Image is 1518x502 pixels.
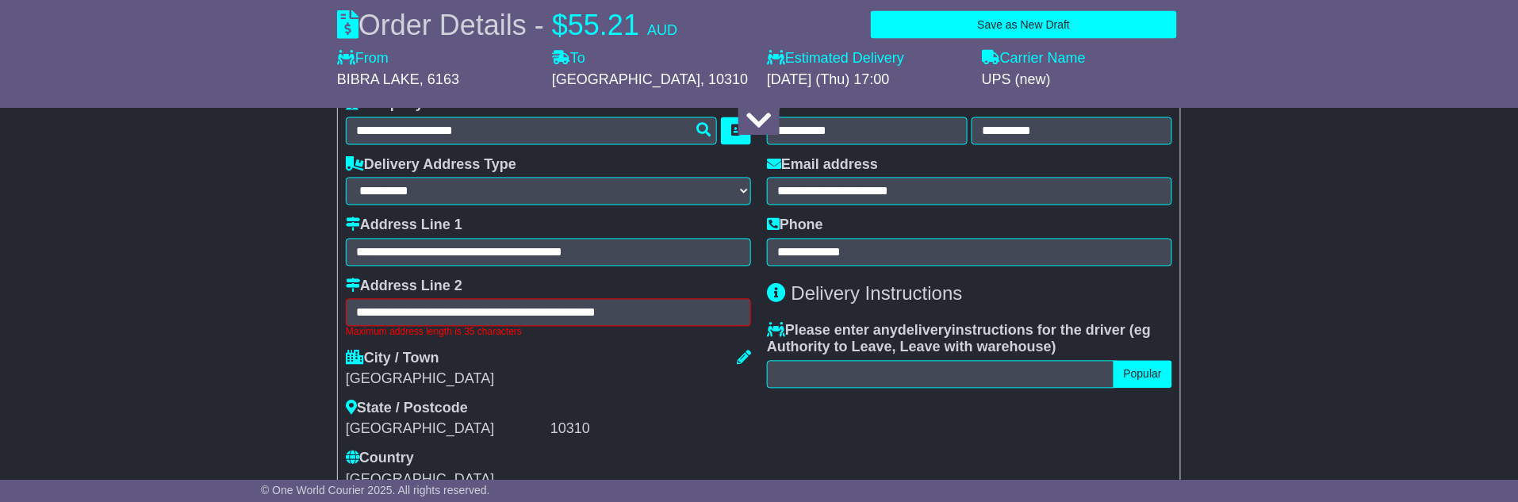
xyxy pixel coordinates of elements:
span: , 6163 [420,71,459,87]
div: Maximum address length is 35 characters [346,327,751,338]
div: Order Details - [337,8,677,42]
label: Phone [767,217,823,235]
label: From [337,50,389,67]
div: [GEOGRAPHIC_DATA] [346,371,751,389]
span: BIBRA LAKE [337,71,420,87]
label: Please enter any instructions for the driver ( ) [767,323,1172,357]
label: Address Line 2 [346,278,462,296]
button: Save as New Draft [871,11,1177,39]
span: delivery [898,323,952,339]
span: eg Authority to Leave, Leave with warehouse [767,323,1151,356]
label: To [552,50,585,67]
span: [GEOGRAPHIC_DATA] [346,472,494,488]
div: [DATE] (Thu) 17:00 [767,71,966,89]
label: Address Line 1 [346,217,462,235]
span: © One World Courier 2025. All rights reserved. [261,484,490,496]
span: 55.21 [568,9,639,41]
label: Delivery Address Type [346,157,516,174]
label: Country [346,450,414,468]
label: State / Postcode [346,400,468,418]
div: 10310 [550,421,751,439]
span: , 10310 [700,71,748,87]
label: Estimated Delivery [767,50,966,67]
label: City / Town [346,351,439,368]
div: UPS (new) [982,71,1181,89]
span: AUD [647,22,677,38]
span: $ [552,9,568,41]
label: Carrier Name [982,50,1086,67]
span: Delivery Instructions [792,283,963,305]
label: Email address [767,157,878,174]
span: [GEOGRAPHIC_DATA] [552,71,700,87]
button: Popular [1114,361,1172,389]
div: [GEOGRAPHIC_DATA] [346,421,546,439]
